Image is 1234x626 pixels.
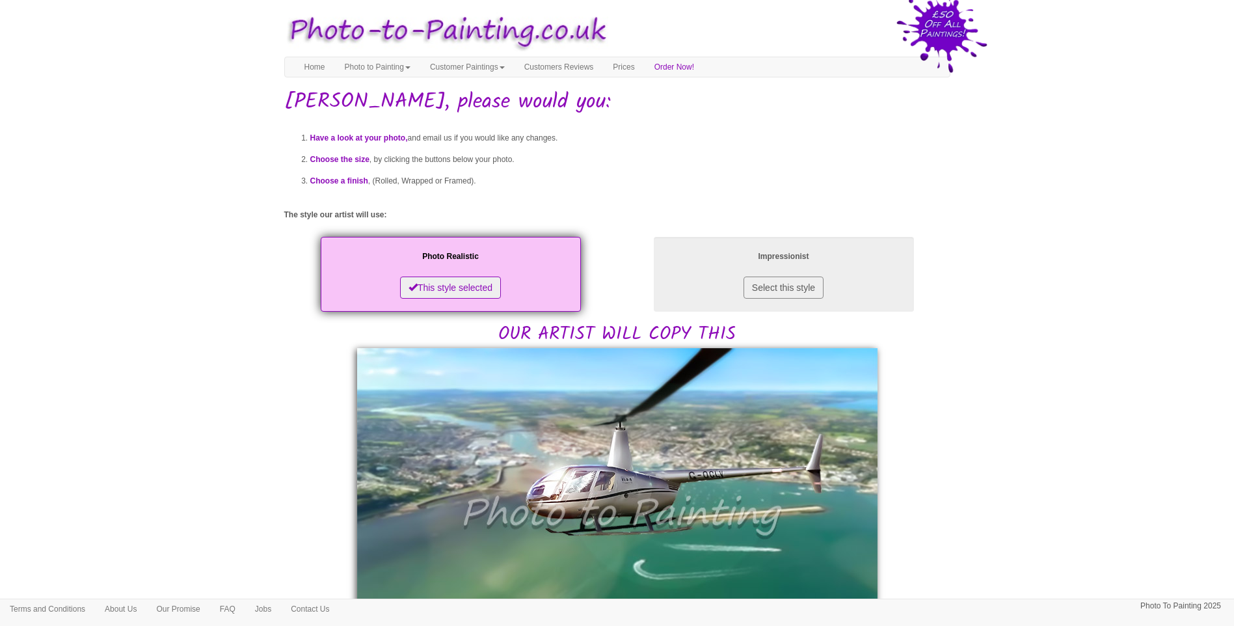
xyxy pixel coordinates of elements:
[310,128,950,149] li: and email us if you would like any changes.
[281,599,339,619] a: Contact Us
[400,277,501,299] button: This style selected
[603,57,644,77] a: Prices
[95,599,146,619] a: About Us
[310,133,408,143] span: Have a look at your photo,
[310,155,369,164] span: Choose the size
[310,176,368,185] span: Choose a finish
[278,7,611,57] img: Photo to Painting
[284,90,950,113] h1: [PERSON_NAME], please would you:
[295,57,335,77] a: Home
[284,234,950,345] h2: OUR ARTIST WILL COPY THIS
[515,57,604,77] a: Customers Reviews
[357,348,878,613] img: Morgan, please would you:
[1140,599,1221,613] p: Photo To Painting 2025
[645,57,704,77] a: Order Now!
[334,250,568,264] p: Photo Realistic
[310,170,950,192] li: , (Rolled, Wrapped or Framed).
[146,599,209,619] a: Our Promise
[284,210,387,221] label: The style our artist will use:
[335,57,420,77] a: Photo to Painting
[667,250,901,264] p: Impressionist
[245,599,281,619] a: Jobs
[310,149,950,170] li: , by clicking the buttons below your photo.
[420,57,515,77] a: Customer Paintings
[744,277,824,299] button: Select this style
[210,599,245,619] a: FAQ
